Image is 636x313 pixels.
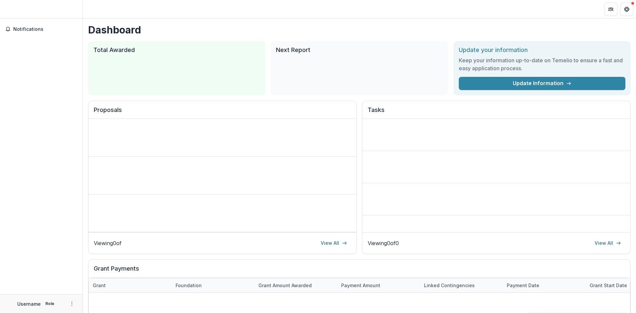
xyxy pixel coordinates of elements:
[93,46,260,54] h2: Total Awarded
[276,46,443,54] h2: Next Report
[13,26,77,32] span: Notifications
[94,106,351,119] h2: Proposals
[620,3,633,16] button: Get Help
[459,77,625,90] a: Update Information
[3,24,80,34] button: Notifications
[94,239,122,247] p: Viewing 0 of
[459,46,625,54] h2: Update your information
[68,300,76,308] button: More
[43,301,56,307] p: Role
[368,239,399,247] p: Viewing 0 of 0
[317,238,351,248] a: View All
[591,238,625,248] a: View All
[88,24,631,36] h1: Dashboard
[94,265,625,278] h2: Grant Payments
[459,56,625,72] h3: Keep your information up-to-date on Temelio to ensure a fast and easy application process.
[604,3,617,16] button: Partners
[17,300,41,307] p: Username
[368,106,625,119] h2: Tasks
